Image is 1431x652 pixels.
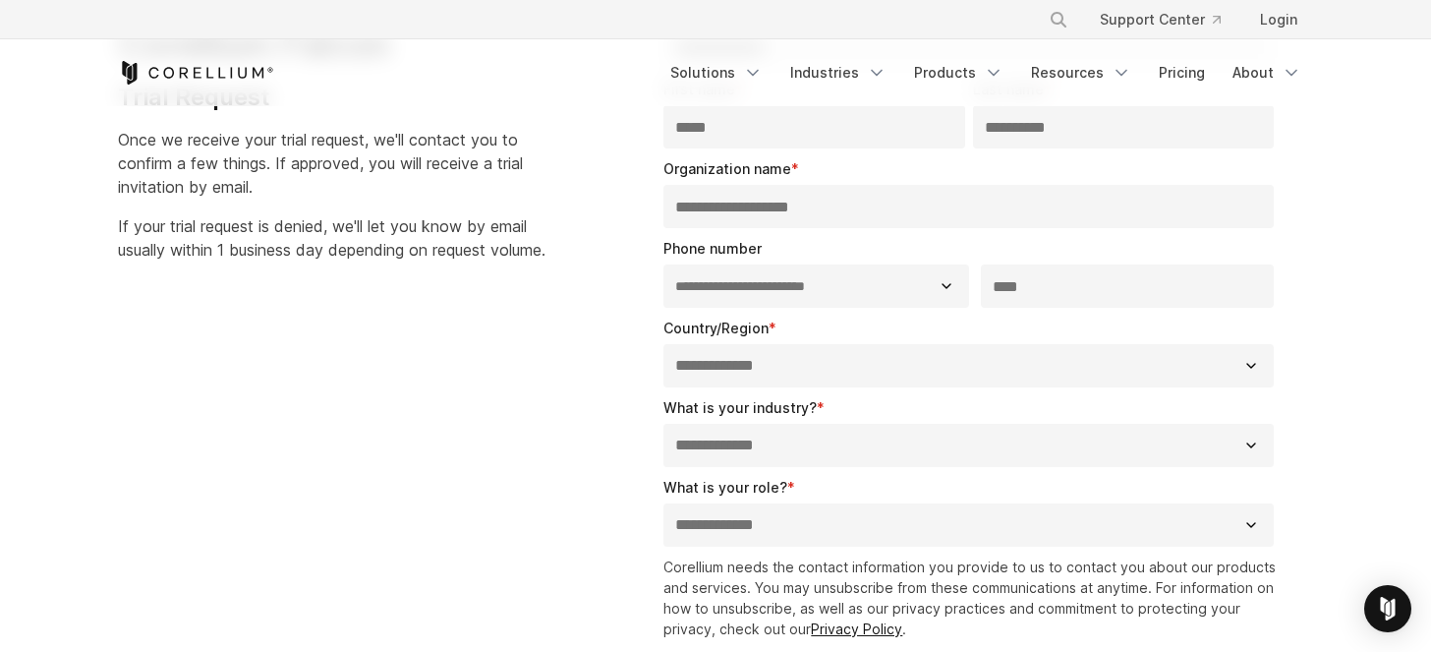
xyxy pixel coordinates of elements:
[1244,2,1313,37] a: Login
[118,130,523,197] span: Once we receive your trial request, we'll contact you to confirm a few things. If approved, you w...
[118,61,274,85] a: Corellium Home
[778,55,898,90] a: Industries
[1221,55,1313,90] a: About
[1084,2,1236,37] a: Support Center
[118,216,545,260] span: If your trial request is denied, we'll let you know by email usually within 1 business day depend...
[663,399,817,416] span: What is your industry?
[663,479,787,496] span: What is your role?
[663,557,1282,639] p: Corellium needs the contact information you provide to us to contact you about our products and s...
[658,55,774,90] a: Solutions
[663,320,769,336] span: Country/Region
[663,240,762,257] span: Phone number
[811,621,902,637] a: Privacy Policy
[902,55,1015,90] a: Products
[1019,55,1143,90] a: Resources
[1364,585,1411,632] div: Open Intercom Messenger
[663,160,791,177] span: Organization name
[1147,55,1217,90] a: Pricing
[658,55,1313,90] div: Navigation Menu
[1041,2,1076,37] button: Search
[1025,2,1313,37] div: Navigation Menu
